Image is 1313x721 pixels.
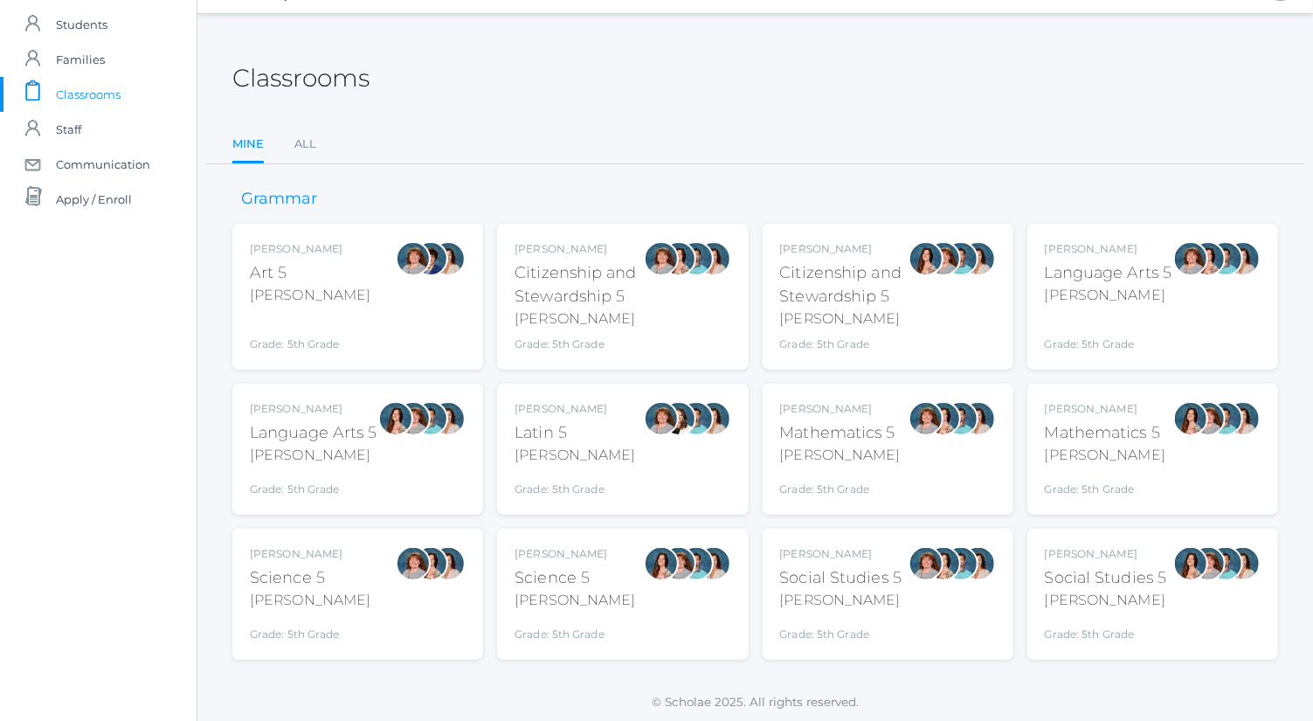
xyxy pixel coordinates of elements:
div: Language Arts 5 [1045,261,1172,285]
div: Rebecca Salazar [1173,401,1208,436]
div: Social Studies 5 [1045,566,1167,590]
div: Rebecca Salazar [926,546,961,581]
div: Grade: 5th Grade [515,473,635,497]
div: Grade: 5th Grade [515,618,635,642]
div: Carolyn Sugimoto [413,241,448,276]
div: Grade: 5th Grade [1045,313,1172,352]
div: [PERSON_NAME] [250,590,370,611]
div: Rebecca Salazar [926,401,961,436]
div: Westen Taylor [943,546,978,581]
div: Rebecca Salazar [644,546,679,581]
a: Mine [232,127,264,164]
div: Westen Taylor [679,546,714,581]
div: [PERSON_NAME] [1045,241,1172,257]
div: Social Studies 5 [780,566,902,590]
div: Grade: 5th Grade [515,336,643,352]
div: [PERSON_NAME] [515,445,635,466]
div: Rebecca Salazar [661,241,696,276]
div: Sarah Bence [661,546,696,581]
div: [PERSON_NAME] [515,546,635,562]
div: Sarah Bence [396,241,431,276]
div: [PERSON_NAME] [1045,590,1167,611]
div: Rebecca Salazar [1173,546,1208,581]
div: Cari Burke [696,401,731,436]
div: [PERSON_NAME] [1045,445,1165,466]
div: Citizenship and Stewardship 5 [780,261,909,309]
div: Cari Burke [431,546,466,581]
div: [PERSON_NAME] [515,241,643,257]
div: Grade: 5th Grade [250,618,370,642]
div: Rebecca Salazar [1191,241,1226,276]
div: Westen Taylor [413,401,448,436]
div: Sarah Bence [1173,241,1208,276]
div: Grade: 5th Grade [1045,473,1165,497]
div: [PERSON_NAME] [515,309,643,329]
div: [PERSON_NAME] [1045,546,1167,562]
div: [PERSON_NAME] [250,445,377,466]
div: Cari Burke [431,241,466,276]
div: Grade: 5th Grade [250,473,377,497]
div: [PERSON_NAME] [1045,285,1172,306]
div: [PERSON_NAME] [780,590,902,611]
span: Students [56,7,107,42]
div: Grade: 5th Grade [780,618,902,642]
div: Rebecca Salazar [909,241,943,276]
div: [PERSON_NAME] [780,401,901,417]
div: [PERSON_NAME] [780,445,901,466]
span: Staff [56,112,81,147]
div: [PERSON_NAME] [250,546,370,562]
div: Cari Burke [961,401,996,436]
div: Westen Taylor [1208,401,1243,436]
div: Sarah Bence [644,401,679,436]
div: [PERSON_NAME] [780,546,902,562]
div: Science 5 [250,566,370,590]
div: Cari Burke [1226,241,1261,276]
a: All [294,127,316,162]
div: Sarah Bence [1191,401,1226,436]
div: Sarah Bence [926,241,961,276]
p: © Scholae 2025. All rights reserved. [197,693,1313,711]
div: [PERSON_NAME] [250,401,377,417]
span: Communication [56,147,150,182]
div: Cari Burke [1226,401,1261,436]
div: Westen Taylor [1208,546,1243,581]
div: [PERSON_NAME] [515,401,635,417]
h2: Classrooms [232,65,370,92]
div: [PERSON_NAME] [780,241,909,257]
div: Cari Burke [696,241,731,276]
div: Rebecca Salazar [413,546,448,581]
div: Sarah Bence [1191,546,1226,581]
div: Teresa Deutsch [661,401,696,436]
div: Mathematics 5 [780,421,901,445]
div: Mathematics 5 [1045,421,1165,445]
div: Westen Taylor [679,401,714,436]
div: Art 5 [250,261,370,285]
span: Families [56,42,105,77]
div: Cari Burke [696,546,731,581]
div: [PERSON_NAME] [1045,401,1165,417]
div: Sarah Bence [909,546,943,581]
span: Classrooms [56,77,121,112]
div: Sarah Bence [909,401,943,436]
div: Cari Burke [1226,546,1261,581]
div: [PERSON_NAME] [250,285,370,306]
div: Westen Taylor [679,241,714,276]
div: Grade: 5th Grade [250,313,370,352]
div: Sarah Bence [396,401,431,436]
div: Cari Burke [961,546,996,581]
span: Apply / Enroll [56,182,132,217]
div: Grade: 5th Grade [780,336,909,352]
div: Sarah Bence [644,241,679,276]
div: Westen Taylor [943,241,978,276]
div: [PERSON_NAME] [515,590,635,611]
div: Sarah Bence [396,546,431,581]
div: [PERSON_NAME] [250,241,370,257]
div: Westen Taylor [1208,241,1243,276]
div: Latin 5 [515,421,635,445]
div: Language Arts 5 [250,421,377,445]
div: Grade: 5th Grade [780,473,901,497]
div: Citizenship and Stewardship 5 [515,261,643,309]
div: Grade: 5th Grade [1045,618,1167,642]
div: Westen Taylor [943,401,978,436]
div: Cari Burke [961,241,996,276]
